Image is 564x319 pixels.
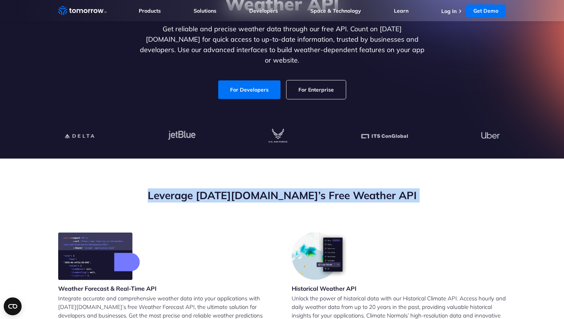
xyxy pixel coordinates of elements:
a: Get Demo [466,4,506,17]
a: Log In [441,8,457,15]
a: Learn [394,7,408,14]
p: Get reliable and precise weather data through our free API. Count on [DATE][DOMAIN_NAME] for quic... [138,24,426,66]
a: Solutions [194,7,216,14]
a: Products [139,7,161,14]
h3: Historical Weather API [292,284,357,293]
h2: Leverage [DATE][DOMAIN_NAME]’s Free Weather API [58,188,506,202]
h3: Weather Forecast & Real-Time API [58,284,157,293]
a: Home link [58,5,107,16]
a: For Developers [218,80,281,99]
a: For Enterprise [286,80,346,99]
a: Space & Technology [310,7,361,14]
button: Open CMP widget [4,297,22,315]
a: Developers [249,7,278,14]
